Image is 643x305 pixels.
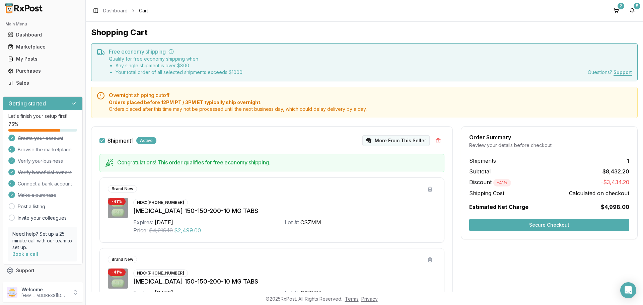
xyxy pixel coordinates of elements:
p: Welcome [21,286,68,293]
label: Shipment 1 [108,138,134,143]
p: Need help? Set up a 25 minute call with our team to set up. [12,231,73,251]
span: Create your account [18,135,63,142]
img: Genvoya 150-150-200-10 MG TABS [108,198,128,218]
span: $4,998.00 [601,203,629,211]
span: Estimated Net Charge [469,204,528,210]
div: Price: [133,226,148,234]
a: Dashboard [5,29,80,41]
div: Marketplace [8,44,77,50]
span: Orders placed before 12PM PT / 3PM ET typically ship overnight. [109,99,632,106]
a: My Posts [5,53,80,65]
div: Qualify for free economy shipping when [109,56,242,76]
span: Calculated on checkout [569,189,629,197]
span: Make a purchase [18,192,56,199]
a: Terms [345,296,359,302]
h3: Getting started [8,99,46,107]
button: 5 [627,5,638,16]
span: Connect a bank account [18,180,72,187]
button: Purchases [3,66,83,76]
img: RxPost Logo [3,3,46,13]
a: Sales [5,77,80,89]
li: Your total order of all selected shipments exceeds $ 1000 [116,69,242,76]
h5: Overnight shipping cutoff [109,92,632,98]
button: Support [3,264,83,277]
img: User avatar [7,287,17,298]
button: Secure Checkout [469,219,629,231]
span: Cart [139,7,148,14]
button: My Posts [3,54,83,64]
p: Let's finish your setup first! [8,113,77,120]
a: Privacy [361,296,378,302]
img: Genvoya 150-150-200-10 MG TABS [108,269,128,289]
span: Discount [469,179,511,185]
div: [DATE] [155,289,173,297]
span: Orders placed after this time may not be processed until the next business day, which could delay... [109,106,632,112]
span: 1 [627,157,629,165]
div: [DATE] [155,218,173,226]
div: - 41 % [108,269,126,276]
div: - 41 % [493,179,511,186]
div: Review your details before checkout [469,142,629,149]
div: Expires: [133,289,153,297]
li: Any single shipment is over $ 800 [116,62,242,69]
span: $2,499.00 [174,226,201,234]
span: -$3,434.20 [601,178,629,186]
h5: Free economy shipping [109,49,632,54]
div: 2 [618,3,624,9]
button: More From This Seller [362,135,430,146]
span: $4,216.10 [149,226,173,234]
span: Browse the marketplace [18,146,72,153]
span: Verify beneficial owners [18,169,72,176]
div: - 41 % [108,198,126,205]
div: [MEDICAL_DATA] 150-150-200-10 MG TABS [133,206,436,216]
div: Order Summary [469,135,629,140]
div: 5 [634,3,640,9]
button: Marketplace [3,42,83,52]
span: Feedback [16,279,39,286]
span: Shipping Cost [469,189,504,197]
div: Active [136,137,156,144]
h1: Shopping Cart [91,27,638,38]
div: Open Intercom Messenger [620,282,636,298]
div: Sales [8,80,77,86]
a: Post a listing [18,203,45,210]
h2: Main Menu [5,21,80,27]
div: Lot #: [285,218,299,226]
a: Invite your colleagues [18,215,67,221]
nav: breadcrumb [103,7,148,14]
button: Dashboard [3,29,83,40]
div: CSZMM [300,218,321,226]
div: Lot #: [285,289,299,297]
span: Verify your business [18,158,63,164]
a: Marketplace [5,41,80,53]
div: CSZMM [300,289,321,297]
button: 2 [611,5,622,16]
div: Questions? [588,69,632,76]
button: Sales [3,78,83,88]
h5: Congratulations! This order qualifies for free economy shipping. [117,160,439,165]
div: Expires: [133,218,153,226]
span: 75 % [8,121,18,128]
div: Purchases [8,68,77,74]
span: Shipments [469,157,496,165]
div: [MEDICAL_DATA] 150-150-200-10 MG TABS [133,277,436,286]
span: Subtotal [469,167,491,175]
a: Purchases [5,65,80,77]
a: Book a call [12,251,38,257]
div: NDC: [PHONE_NUMBER] [133,270,188,277]
div: My Posts [8,56,77,62]
p: [EMAIL_ADDRESS][DOMAIN_NAME] [21,293,68,298]
div: Brand New [108,185,137,193]
button: Feedback [3,277,83,289]
span: $8,432.20 [602,167,629,175]
a: Dashboard [103,7,128,14]
div: Brand New [108,256,137,263]
div: NDC: [PHONE_NUMBER] [133,199,188,206]
div: Dashboard [8,31,77,38]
